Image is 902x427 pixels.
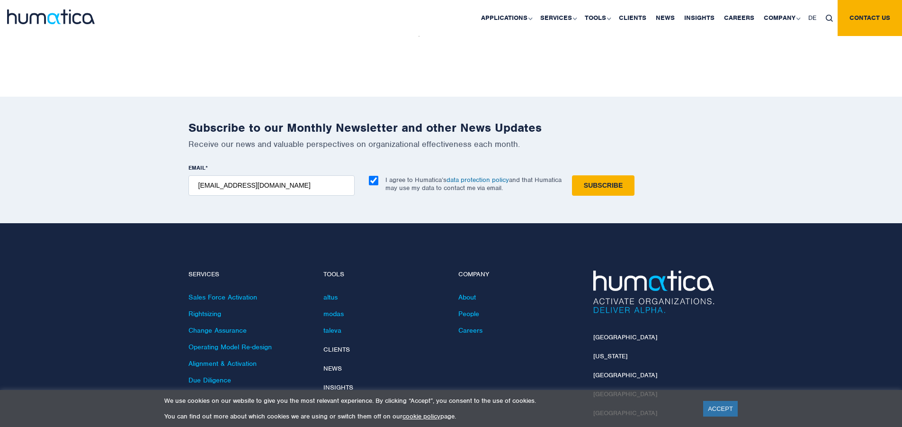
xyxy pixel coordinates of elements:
[188,343,272,351] a: Operating Model Re-design
[593,371,657,379] a: [GEOGRAPHIC_DATA]
[447,176,509,184] a: data protection policy
[188,139,714,149] p: Receive our news and valuable perspectives on organizational effectiveness each month.
[323,345,350,354] a: Clients
[188,359,257,368] a: Alignment & Activation
[188,175,355,196] input: name@company.com
[188,164,205,172] span: EMAIL
[323,364,342,372] a: News
[323,293,338,301] a: altus
[385,176,562,192] p: I agree to Humatica’s and that Humatica may use my data to contact me via email.
[164,412,691,420] p: You can find out more about which cookies we are using or switch them off on our page.
[369,176,378,185] input: I agree to Humatica’sdata protection policyand that Humatica may use my data to contact me via em...
[458,271,579,279] h4: Company
[7,9,95,24] img: logo
[703,401,738,417] a: ACCEPT
[323,326,341,335] a: taleva
[593,333,657,341] a: [GEOGRAPHIC_DATA]
[402,412,440,420] a: cookie policy
[188,376,231,384] a: Due Diligence
[188,120,714,135] h2: Subscribe to our Monthly Newsletter and other News Updates
[323,383,353,391] a: Insights
[164,397,691,405] p: We use cookies on our website to give you the most relevant experience. By clicking “Accept”, you...
[593,271,714,313] img: Humatica
[808,14,816,22] span: DE
[188,309,221,318] a: Rightsizing
[188,271,309,279] h4: Services
[323,309,344,318] a: modas
[458,309,479,318] a: People
[593,352,627,360] a: [US_STATE]
[323,271,444,279] h4: Tools
[188,326,247,335] a: Change Assurance
[572,175,634,196] input: Subscribe
[458,326,482,335] a: Careers
[826,15,833,22] img: search_icon
[458,293,476,301] a: About
[188,293,257,301] a: Sales Force Activation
